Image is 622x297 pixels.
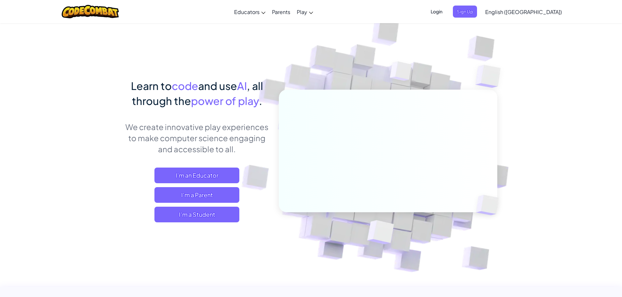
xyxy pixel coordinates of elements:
[377,49,424,97] img: Overlap cubes
[154,187,239,203] a: I'm a Parent
[269,3,294,21] a: Parents
[62,5,119,18] img: CodeCombat logo
[172,79,198,92] span: code
[154,207,239,222] button: I'm a Student
[237,79,247,92] span: AI
[131,79,172,92] span: Learn to
[154,168,239,183] a: I'm an Educator
[351,206,409,260] img: Overlap cubes
[191,94,259,107] span: power of play
[294,3,316,21] a: Play
[125,121,269,155] p: We create innovative play experiences to make computer science engaging and accessible to all.
[259,94,262,107] span: .
[297,8,307,15] span: Play
[427,6,446,18] button: Login
[231,3,269,21] a: Educators
[485,8,562,15] span: English ([GEOGRAPHIC_DATA])
[234,8,260,15] span: Educators
[482,3,565,21] a: English ([GEOGRAPHIC_DATA])
[462,49,519,104] img: Overlap cubes
[453,6,477,18] button: Sign Up
[465,181,514,229] img: Overlap cubes
[198,79,237,92] span: and use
